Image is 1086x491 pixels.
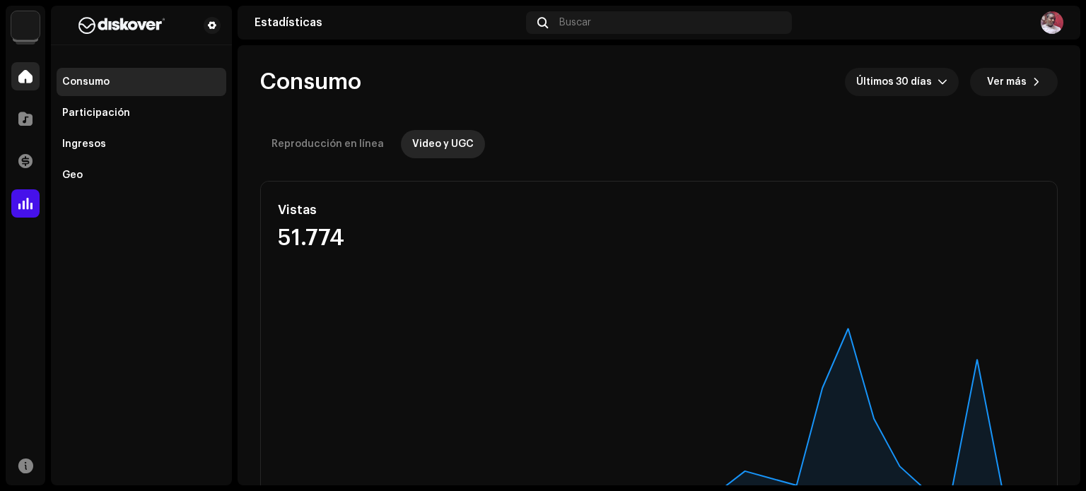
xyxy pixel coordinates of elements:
[57,99,226,127] re-m-nav-item: Participación
[62,17,181,34] img: b627a117-4a24-417a-95e9-2d0c90689367
[970,68,1058,96] button: Ver más
[559,17,591,28] span: Buscar
[11,11,40,40] img: 297a105e-aa6c-4183-9ff4-27133c00f2e2
[938,68,947,96] div: dropdown trigger
[412,130,474,158] div: Video y UGC
[1041,11,1063,34] img: e3e75411-db38-4466-8950-960790d28a1a
[856,68,938,96] span: Últimos 30 días
[62,76,110,88] div: Consumo
[57,68,226,96] re-m-nav-item: Consumo
[278,199,509,221] div: Vistas
[57,161,226,189] re-m-nav-item: Geo
[62,107,130,119] div: Participación
[62,138,106,150] div: Ingresos
[62,170,83,181] div: Geo
[255,17,520,28] div: Estadísticas
[57,130,226,158] re-m-nav-item: Ingresos
[260,68,361,96] span: Consumo
[271,130,384,158] div: Reproducción en línea
[278,227,509,249] div: 51.774
[987,68,1027,96] span: Ver más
